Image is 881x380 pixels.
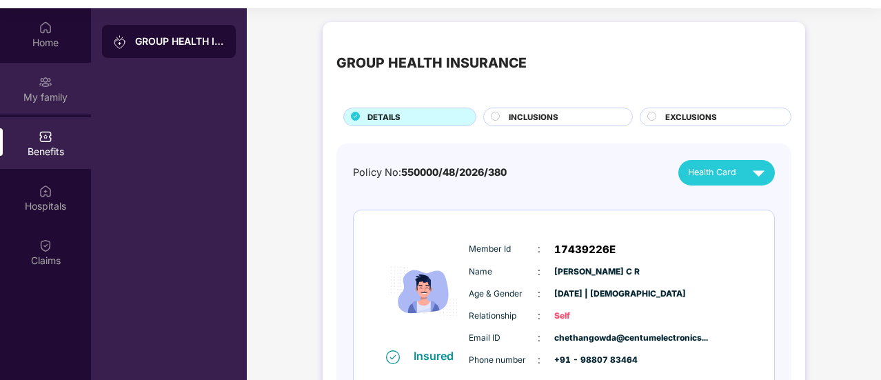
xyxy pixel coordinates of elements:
[509,111,558,123] span: INCLUSIONS
[554,332,623,345] span: chethangowda@centumelectronics...
[469,310,538,323] span: Relationship
[386,350,400,364] img: svg+xml;base64,PHN2ZyB4bWxucz0iaHR0cDovL3d3dy53My5vcmcvMjAwMC9zdmciIHdpZHRoPSIxNiIgaGVpZ2h0PSIxNi...
[39,184,52,198] img: svg+xml;base64,PHN2ZyBpZD0iSG9zcGl0YWxzIiB4bWxucz0iaHR0cDovL3d3dy53My5vcmcvMjAwMC9zdmciIHdpZHRoPS...
[469,354,538,367] span: Phone number
[747,161,771,185] img: svg+xml;base64,PHN2ZyB4bWxucz0iaHR0cDovL3d3dy53My5vcmcvMjAwMC9zdmciIHZpZXdCb3g9IjAgMCAyNCAyNCIgd2...
[135,34,225,48] div: GROUP HEALTH INSURANCE
[353,165,507,181] div: Policy No:
[538,241,540,257] span: :
[383,234,465,348] img: icon
[401,166,507,178] span: 550000/48/2026/380
[113,35,127,49] img: svg+xml;base64,PHN2ZyB3aWR0aD0iMjAiIGhlaWdodD0iMjAiIHZpZXdCb3g9IjAgMCAyMCAyMCIgZmlsbD0ibm9uZSIgeG...
[554,266,623,279] span: [PERSON_NAME] C R
[554,354,623,367] span: +91 - 98807 83464
[538,330,540,346] span: :
[39,75,52,89] img: svg+xml;base64,PHN2ZyB3aWR0aD0iMjAiIGhlaWdodD0iMjAiIHZpZXdCb3g9IjAgMCAyMCAyMCIgZmlsbD0ibm9uZSIgeG...
[688,166,736,179] span: Health Card
[414,349,462,363] div: Insured
[39,239,52,252] img: svg+xml;base64,PHN2ZyBpZD0iQ2xhaW0iIHhtbG5zPSJodHRwOi8vd3d3LnczLm9yZy8yMDAwL3N2ZyIgd2lkdGg9IjIwIi...
[538,264,540,279] span: :
[367,111,401,123] span: DETAILS
[469,266,538,279] span: Name
[665,111,717,123] span: EXCLUSIONS
[39,130,52,143] img: svg+xml;base64,PHN2ZyBpZD0iQmVuZWZpdHMiIHhtbG5zPSJodHRwOi8vd3d3LnczLm9yZy8yMDAwL3N2ZyIgd2lkdGg9Ij...
[538,308,540,323] span: :
[554,310,623,323] span: Self
[469,288,538,301] span: Age & Gender
[39,21,52,34] img: svg+xml;base64,PHN2ZyBpZD0iSG9tZSIgeG1sbnM9Imh0dHA6Ly93d3cudzMub3JnLzIwMDAvc3ZnIiB3aWR0aD0iMjAiIG...
[469,243,538,256] span: Member Id
[538,286,540,301] span: :
[538,352,540,368] span: :
[469,332,538,345] span: Email ID
[678,160,775,186] button: Health Card
[336,52,527,74] div: GROUP HEALTH INSURANCE
[554,241,616,258] span: 17439226E
[554,288,623,301] span: [DATE] | [DEMOGRAPHIC_DATA]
